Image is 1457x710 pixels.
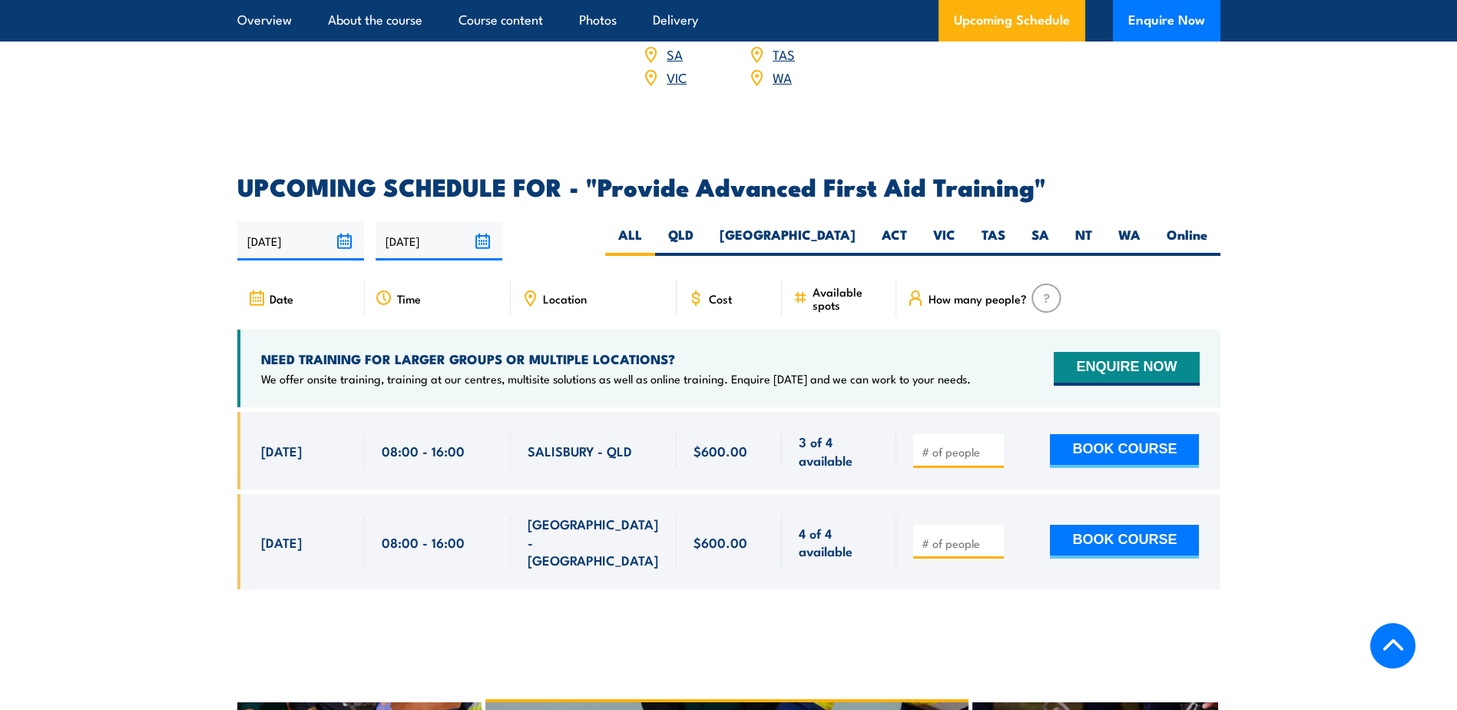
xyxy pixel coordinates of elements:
[1054,352,1199,386] button: ENQUIRE NOW
[707,226,869,256] label: [GEOGRAPHIC_DATA]
[261,442,302,460] span: [DATE]
[1154,226,1220,256] label: Online
[237,175,1220,197] h2: UPCOMING SCHEDULE FOR - "Provide Advanced First Aid Training"
[709,292,732,305] span: Cost
[270,292,293,305] span: Date
[969,226,1018,256] label: TAS
[528,442,632,460] span: SALISBURY - QLD
[382,442,465,460] span: 08:00 - 16:00
[1105,226,1154,256] label: WA
[376,221,502,260] input: To date
[922,444,998,460] input: # of people
[261,350,971,367] h4: NEED TRAINING FOR LARGER GROUPS OR MULTIPLE LOCATIONS?
[543,292,587,305] span: Location
[605,226,655,256] label: ALL
[1050,525,1199,559] button: BOOK COURSE
[920,226,969,256] label: VIC
[397,292,421,305] span: Time
[813,285,886,311] span: Available spots
[1018,226,1062,256] label: SA
[528,515,660,569] span: [GEOGRAPHIC_DATA] - [GEOGRAPHIC_DATA]
[773,45,795,63] a: TAS
[694,442,747,460] span: $600.00
[1062,226,1105,256] label: NT
[667,68,687,86] a: VIC
[237,221,364,260] input: From date
[261,371,971,387] p: We offer onsite training, training at our centres, multisite solutions as well as online training...
[773,68,792,86] a: WA
[929,292,1027,305] span: How many people?
[922,536,998,551] input: # of people
[667,45,683,63] a: SA
[799,433,879,469] span: 3 of 4 available
[799,524,879,560] span: 4 of 4 available
[382,533,465,551] span: 08:00 - 16:00
[261,533,302,551] span: [DATE]
[869,226,920,256] label: ACT
[1050,434,1199,468] button: BOOK COURSE
[655,226,707,256] label: QLD
[694,533,747,551] span: $600.00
